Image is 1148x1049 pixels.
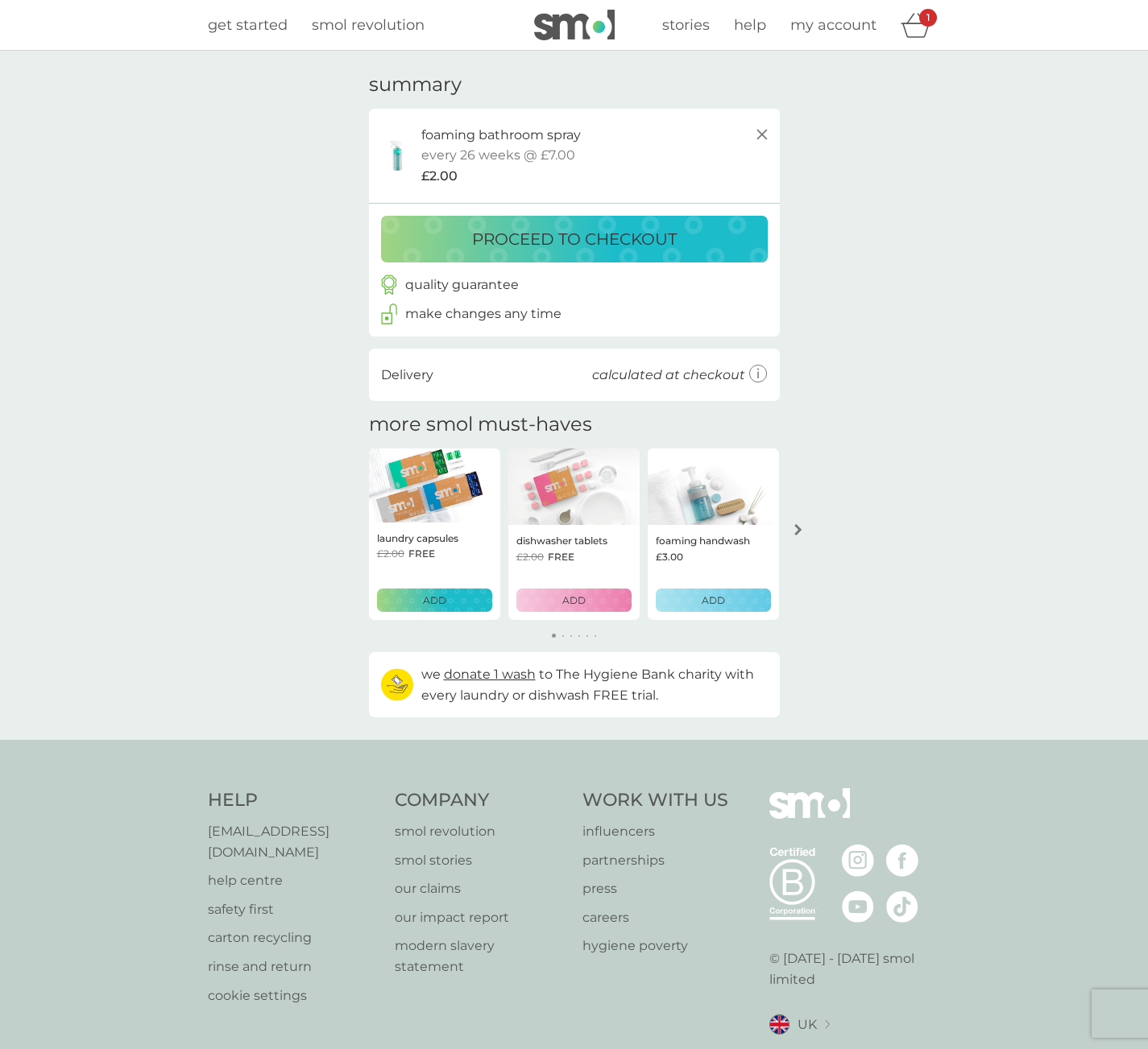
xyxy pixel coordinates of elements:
[369,413,592,436] h2: more smol must-haves
[516,533,607,548] p: dishwasher tablets
[423,593,446,608] p: ADD
[421,664,768,705] p: we to The Hygiene Bank charity with every laundry or dishwash FREE trial.
[208,870,379,891] a: help centre
[582,907,728,928] a: careers
[702,593,725,608] p: ADD
[369,73,462,97] h3: summary
[582,878,728,899] a: press
[208,821,379,862] a: [EMAIL_ADDRESS][DOMAIN_NAME]
[886,845,918,877] img: visit the smol Facebook page
[208,16,288,34] span: get started
[516,549,544,564] span: £2.00
[377,589,492,612] button: ADD
[312,14,425,37] a: smol revolution
[548,549,574,564] span: FREE
[562,593,586,608] p: ADD
[842,845,874,877] img: visit the smol Instagram page
[734,14,766,37] a: help
[395,907,566,928] a: our impact report
[582,935,728,956] a: hygiene poverty
[208,985,379,1006] a: cookie settings
[825,1020,830,1029] img: select a new location
[582,821,728,842] a: influencers
[208,788,379,813] h4: Help
[208,899,379,920] a: safety first
[798,1014,817,1035] span: UK
[534,10,615,40] img: smol
[656,589,771,612] button: ADD
[582,850,728,871] a: partnerships
[395,878,566,899] a: our claims
[582,788,728,813] h4: Work With Us
[208,927,379,948] a: carton recycling
[472,226,677,252] p: proceed to checkout
[901,9,941,41] div: basket
[377,531,458,546] p: laundry capsules
[405,275,519,295] p: quality guarantee
[395,788,566,813] h4: Company
[208,14,288,37] a: get started
[769,948,941,989] p: © [DATE] - [DATE] smol limited
[790,14,877,37] a: my account
[395,850,566,871] a: smol stories
[395,935,566,977] a: modern slavery statement
[662,14,710,37] a: stories
[208,956,379,977] a: rinse and return
[377,546,404,561] span: £2.00
[842,890,874,923] img: visit the smol Youtube page
[769,788,850,843] img: smol
[656,549,683,564] span: £3.00
[656,533,750,548] p: foaming handwash
[769,1014,790,1035] img: UK flag
[408,546,435,561] span: FREE
[421,125,581,146] p: foaming bathroom spray
[405,304,562,324] p: make changes any time
[381,216,768,262] button: proceed to checkout
[312,16,425,34] span: smol revolution
[662,16,710,34] span: stories
[395,821,566,842] a: smol revolution
[421,166,458,187] span: £2.00
[734,16,766,34] span: help
[381,365,433,386] p: Delivery
[886,890,918,923] img: visit the smol Tiktok page
[790,16,877,34] span: my account
[421,145,575,166] p: every 26 weeks @ £7.00
[592,365,745,386] p: calculated at checkout
[516,589,632,612] button: ADD
[444,667,536,682] span: donate 1 wash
